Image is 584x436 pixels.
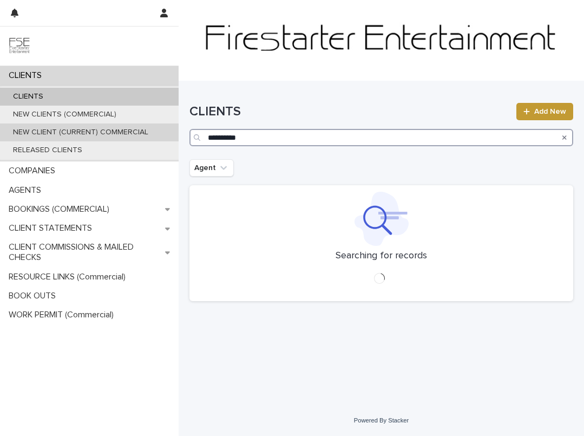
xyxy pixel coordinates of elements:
[4,204,118,214] p: BOOKINGS (COMMERCIAL)
[4,310,122,320] p: WORK PERMIT (Commercial)
[4,146,91,155] p: RELEASED CLIENTS
[4,70,50,81] p: CLIENTS
[189,129,573,146] input: Search
[354,417,409,424] a: Powered By Stacker
[4,92,52,101] p: CLIENTS
[189,104,510,120] h1: CLIENTS
[4,128,157,137] p: NEW CLIENT (CURRENT) COMMERCIAL
[4,242,165,263] p: CLIENT COMMISSIONS & MAILED CHECKS
[4,291,64,301] p: BOOK OUTS
[534,108,566,115] span: Add New
[9,35,30,57] img: 9JgRvJ3ETPGCJDhvPVA5
[4,185,50,196] p: AGENTS
[4,166,64,176] p: COMPANIES
[4,110,125,119] p: NEW CLIENTS (COMMERCIAL)
[516,103,573,120] a: Add New
[189,159,234,177] button: Agent
[4,272,134,282] p: RESOURCE LINKS (Commercial)
[4,223,101,233] p: CLIENT STATEMENTS
[336,250,427,262] p: Searching for records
